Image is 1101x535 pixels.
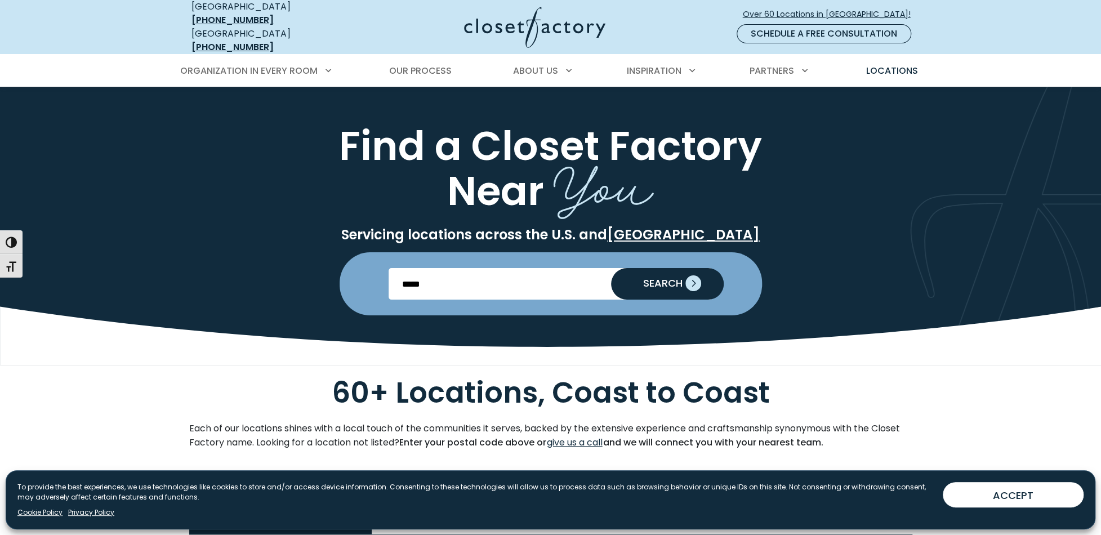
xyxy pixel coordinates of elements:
strong: Enter your postal code above or and we will connect you with your nearest team. [399,436,823,449]
span: Over 60 Locations in [GEOGRAPHIC_DATA]! [743,8,920,20]
span: Find a Closet Factory [339,118,762,174]
p: Servicing locations across the U.S. and [189,226,912,243]
span: Inspiration [627,64,681,77]
button: ACCEPT [943,482,1084,507]
span: Organization in Every Room [180,64,318,77]
a: [PHONE_NUMBER] [191,41,274,53]
a: give us a call [546,435,603,450]
input: Enter Postal Code [389,268,712,300]
a: Schedule a Free Consultation [737,24,911,43]
nav: Primary Menu [172,55,929,87]
div: [GEOGRAPHIC_DATA] [191,27,355,54]
a: Over 60 Locations in [GEOGRAPHIC_DATA]! [742,5,920,24]
span: You [554,140,654,224]
a: Cookie Policy [17,507,63,518]
span: Locations [866,64,917,77]
a: Privacy Policy [68,507,114,518]
span: Our Process [389,64,452,77]
p: To provide the best experiences, we use technologies like cookies to store and/or access device i... [17,482,934,502]
span: Near [447,163,544,219]
img: Closet Factory Logo [464,7,605,48]
span: Partners [750,64,794,77]
a: [PHONE_NUMBER] [191,14,274,26]
p: Each of our locations shines with a local touch of the communities it serves, backed by the exten... [189,422,912,450]
span: SEARCH [634,278,683,288]
span: About Us [513,64,558,77]
span: 60+ Locations, Coast to Coast [332,372,770,412]
button: Search our Nationwide Locations [611,268,724,300]
a: [GEOGRAPHIC_DATA] [607,225,760,244]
